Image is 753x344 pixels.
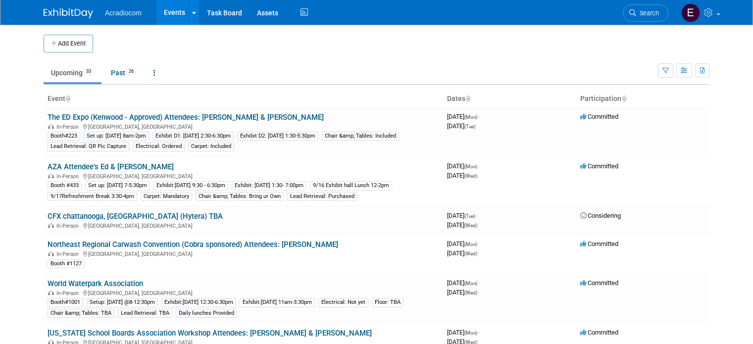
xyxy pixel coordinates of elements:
span: In-Person [56,251,82,257]
a: The ED Expo (Kenwood - Approved) Attendees: [PERSON_NAME] & [PERSON_NAME] [48,113,324,122]
div: Booth#223 [48,132,80,141]
span: [DATE] [447,289,477,296]
div: Exhibit:[DATE] 11am-3:30pm [240,298,315,307]
div: [GEOGRAPHIC_DATA], [GEOGRAPHIC_DATA] [48,221,439,229]
span: Committed [580,329,618,336]
div: Daily lunches Provided [176,309,237,318]
div: Booth#1001 [48,298,83,307]
span: (Mon) [464,114,477,120]
a: Sort by Start Date [465,95,470,102]
div: Electrical: Ordered [133,142,185,151]
span: (Mon) [464,242,477,247]
span: In-Person [56,223,82,229]
span: (Mon) [464,281,477,286]
div: [GEOGRAPHIC_DATA], [GEOGRAPHIC_DATA] [48,289,439,296]
span: Committed [580,240,618,247]
span: Considering [580,212,621,219]
span: (Tue) [464,124,475,129]
span: (Wed) [464,223,477,228]
span: (Wed) [464,290,477,295]
span: [DATE] [447,279,480,287]
div: Exhibit D2: [DATE] 1:30-5:30pm [237,132,318,141]
img: In-Person Event [48,124,54,129]
span: (Mon) [464,330,477,336]
div: Exhibit D1: [DATE] 2:30-6:30pm [152,132,234,141]
a: AZA Attendee's Ed & [PERSON_NAME] [48,162,174,171]
div: Booth #433 [48,181,82,190]
span: - [479,240,480,247]
span: (Wed) [464,173,477,179]
span: In-Person [56,124,82,130]
img: ExhibitDay [44,8,93,18]
a: Sort by Event Name [65,95,70,102]
span: - [477,212,478,219]
div: Booth #1127 [48,259,85,268]
span: In-Person [56,290,82,296]
img: Elizabeth Martinez [681,3,700,22]
span: [DATE] [447,172,477,179]
span: [DATE] [447,329,480,336]
div: Setup: [DATE] @8-12:30pm [87,298,158,307]
div: [GEOGRAPHIC_DATA], [GEOGRAPHIC_DATA] [48,172,439,180]
span: 33 [83,68,94,75]
span: - [479,279,480,287]
div: 9/17Refreshment Break 3:30-4pm [48,192,137,201]
img: In-Person Event [48,251,54,256]
th: Participation [576,91,709,107]
span: (Tue) [464,213,475,219]
div: Lead Retrieval: QR Pic Capture [48,142,129,151]
a: Search [623,4,668,22]
div: Set up: [DATE] 7-5:30pm [85,181,150,190]
div: Lead Retrieval: Purchased [287,192,357,201]
span: - [479,162,480,170]
div: Chair &amp; Tables: Bring ur Own [196,192,284,201]
span: [DATE] [447,212,478,219]
span: Acradiocom [105,9,142,17]
a: CFX chattanooga, [GEOGRAPHIC_DATA] (Hytera) TBA [48,212,223,221]
th: Dates [443,91,576,107]
span: - [479,329,480,336]
div: Carpet: Included [188,142,234,151]
span: [DATE] [447,113,480,120]
span: [DATE] [447,249,477,257]
span: [DATE] [447,240,480,247]
div: Exhibit:[DATE] 12:30-6:30pm [161,298,236,307]
div: [GEOGRAPHIC_DATA], [GEOGRAPHIC_DATA] [48,249,439,257]
div: Lead Retrieval: TBA [118,309,172,318]
div: Carpet: Mandatory [141,192,192,201]
img: In-Person Event [48,290,54,295]
div: 9/16 Exhibit hall Lunch 12-2pm [310,181,392,190]
div: Electrical: Not yet [318,298,368,307]
span: Committed [580,162,618,170]
button: Add Event [44,35,93,52]
span: (Mon) [464,164,477,169]
div: Chair &amp; Tables: TBA [48,309,114,318]
div: Floor: TBA [372,298,403,307]
img: In-Person Event [48,173,54,178]
span: (Wed) [464,251,477,256]
a: Past26 [103,63,144,82]
span: - [479,113,480,120]
a: Northeast Regional Carwash Convention (Cobra sponsored) Attendees: [PERSON_NAME] [48,240,338,249]
img: In-Person Event [48,223,54,228]
span: [DATE] [447,221,477,229]
a: [US_STATE] School Boards Association Workshop Attendees: [PERSON_NAME] & [PERSON_NAME] [48,329,372,338]
span: [DATE] [447,162,480,170]
span: In-Person [56,173,82,180]
div: Set up: [DATE] 8am-2pm [84,132,149,141]
span: 26 [126,68,137,75]
div: [GEOGRAPHIC_DATA], [GEOGRAPHIC_DATA] [48,122,439,130]
span: Committed [580,279,618,287]
span: Committed [580,113,618,120]
span: [DATE] [447,122,475,130]
a: World Waterpark Association [48,279,143,288]
div: Chair &amp; Tables: Included [322,132,399,141]
div: Exhibit: [DATE] 1:30- 7:00pm [232,181,306,190]
div: Exhibit:[DATE] 9:30 - 6:30pm [153,181,228,190]
span: Search [636,9,659,17]
a: Upcoming33 [44,63,101,82]
th: Event [44,91,443,107]
a: Sort by Participation Type [621,95,626,102]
